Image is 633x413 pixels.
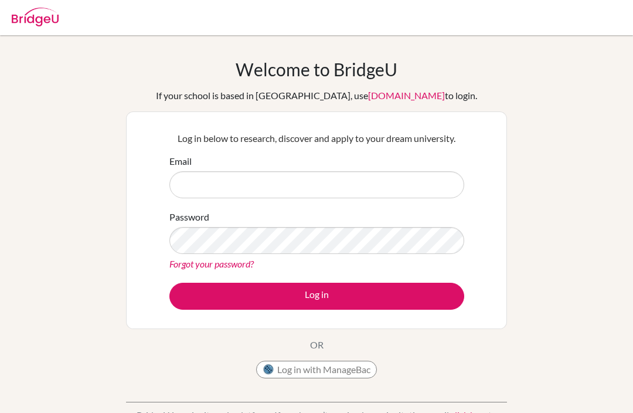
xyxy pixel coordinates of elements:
[310,338,324,352] p: OR
[169,210,209,224] label: Password
[169,154,192,168] label: Email
[236,59,397,80] h1: Welcome to BridgeU
[169,131,464,145] p: Log in below to research, discover and apply to your dream university.
[156,89,477,103] div: If your school is based in [GEOGRAPHIC_DATA], use to login.
[256,361,377,378] button: Log in with ManageBac
[12,8,59,26] img: Bridge-U
[169,283,464,310] button: Log in
[368,90,445,101] a: [DOMAIN_NAME]
[169,258,254,269] a: Forgot your password?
